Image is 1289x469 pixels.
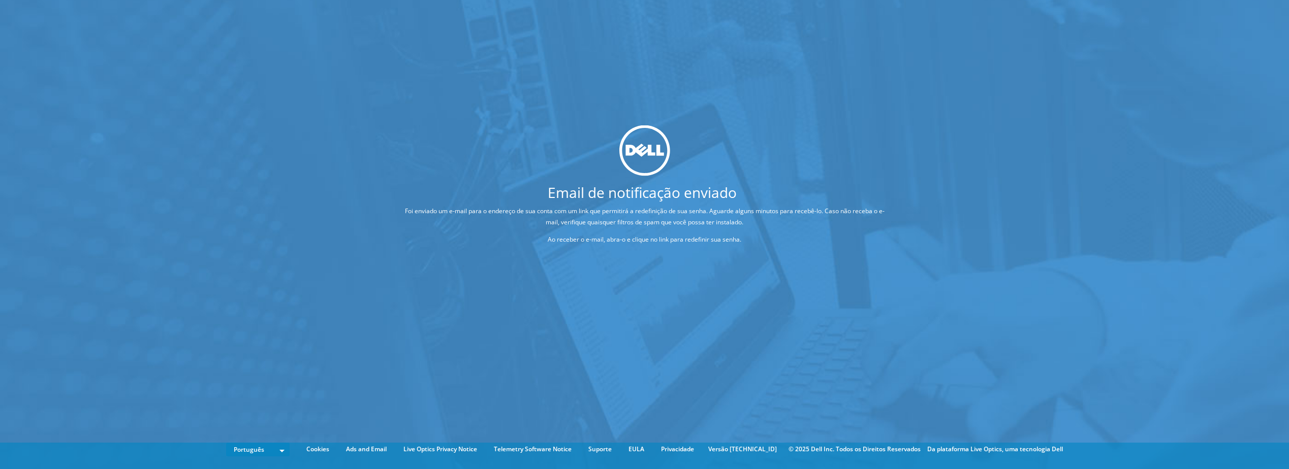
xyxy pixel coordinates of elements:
[338,444,394,455] a: Ads and Email
[403,206,886,228] p: Foi enviado um e-mail para o endereço de sua conta com um link que permitirá a redefinição de sua...
[403,234,886,245] p: Ao receber o e-mail, abra-o e clique no link para redefinir sua senha.
[619,125,670,176] img: dell_svg_logo.svg
[927,444,1063,455] li: Da plataforma Live Optics, uma tecnologia Dell
[653,444,702,455] a: Privacidade
[783,444,926,455] li: © 2025 Dell Inc. Todos os Direitos Reservados
[703,444,782,455] li: Versão [TECHNICAL_ID]
[365,185,919,199] h1: Email de notificação enviado
[396,444,485,455] a: Live Optics Privacy Notice
[581,444,619,455] a: Suporte
[621,444,652,455] a: EULA
[486,444,579,455] a: Telemetry Software Notice
[299,444,337,455] a: Cookies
